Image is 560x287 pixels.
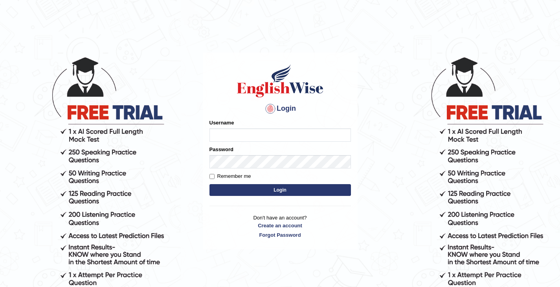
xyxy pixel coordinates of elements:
[209,102,351,115] h4: Login
[209,119,234,126] label: Username
[209,214,351,238] p: Don't have an account?
[209,174,215,179] input: Remember me
[209,222,351,229] a: Create an account
[209,172,251,180] label: Remember me
[235,63,325,99] img: Logo of English Wise sign in for intelligent practice with AI
[209,184,351,196] button: Login
[209,231,351,239] a: Forgot Password
[209,146,233,153] label: Password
